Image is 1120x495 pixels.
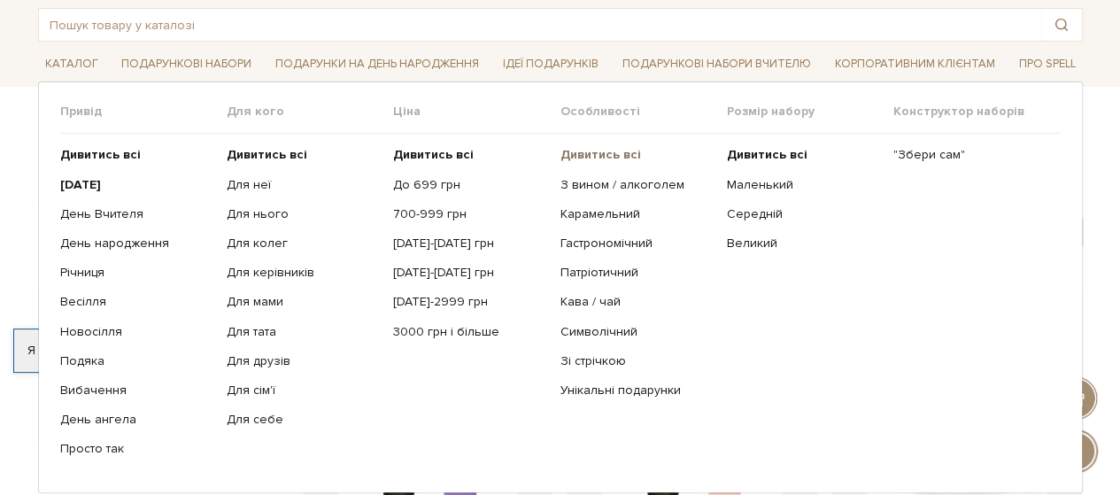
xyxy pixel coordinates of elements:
[38,50,105,78] a: Каталог
[60,383,213,398] a: Вибачення
[615,49,818,79] a: Подарункові набори Вчителю
[560,206,713,222] a: Карамельний
[60,412,213,428] a: День ангела
[227,412,380,428] a: Для себе
[227,383,380,398] a: Для сім'ї
[393,104,560,120] span: Ціна
[60,324,213,340] a: Новосілля
[393,177,546,193] a: До 699 грн
[727,147,880,163] a: Дивитись всі
[560,147,713,163] a: Дивитись всі
[393,294,546,310] a: [DATE]-2999 грн
[39,9,1041,41] input: Пошук товару у каталозі
[60,265,213,281] a: Річниця
[60,177,213,193] a: [DATE]
[227,147,307,162] b: Дивитись всі
[14,343,494,359] div: Я дозволяю [DOMAIN_NAME] використовувати
[893,104,1060,120] span: Конструктор наборів
[60,147,213,163] a: Дивитись всі
[227,177,380,193] a: Для неї
[560,383,713,398] a: Унікальні подарунки
[560,177,713,193] a: З вином / алкоголем
[393,147,546,163] a: Дивитись всі
[60,147,141,162] b: Дивитись всі
[393,206,546,222] a: 700-999 грн
[60,294,213,310] a: Весілля
[114,50,259,78] a: Подарункові набори
[227,294,380,310] a: Для мами
[227,104,393,120] span: Для кого
[227,236,380,251] a: Для колег
[227,147,380,163] a: Дивитись всі
[268,50,486,78] a: Подарунки на День народження
[560,294,713,310] a: Кава / чай
[727,104,893,120] span: Розмір набору
[393,265,546,281] a: [DATE]-[DATE] грн
[393,324,546,340] a: 3000 грн і більше
[560,265,713,281] a: Патріотичний
[893,147,1047,163] a: "Збери сам"
[60,236,213,251] a: День народження
[727,147,807,162] b: Дивитись всі
[38,81,1083,492] div: Каталог
[60,177,101,192] b: [DATE]
[227,324,380,340] a: Для тата
[227,206,380,222] a: Для нього
[60,206,213,222] a: День Вчителя
[1041,9,1082,41] button: Пошук товару у каталозі
[60,353,213,369] a: Подяка
[227,265,380,281] a: Для керівників
[727,206,880,222] a: Середній
[560,353,713,369] a: Зі стрічкою
[560,324,713,340] a: Символічний
[496,50,606,78] a: Ідеї подарунків
[227,353,380,369] a: Для друзів
[560,104,726,120] span: Особливості
[560,236,713,251] a: Гастрономічний
[727,236,880,251] a: Великий
[393,147,474,162] b: Дивитись всі
[60,441,213,457] a: Просто так
[727,177,880,193] a: Маленький
[393,236,546,251] a: [DATE]-[DATE] грн
[1011,50,1082,78] a: Про Spell
[560,147,640,162] b: Дивитись всі
[60,104,227,120] span: Привід
[828,50,1002,78] a: Корпоративним клієнтам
